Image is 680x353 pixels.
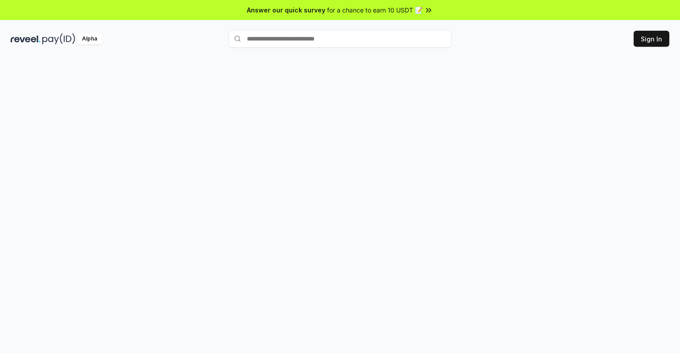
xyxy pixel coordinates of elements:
[247,5,325,15] span: Answer our quick survey
[42,33,75,45] img: pay_id
[634,31,669,47] button: Sign In
[327,5,422,15] span: for a chance to earn 10 USDT 📝
[11,33,41,45] img: reveel_dark
[77,33,102,45] div: Alpha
